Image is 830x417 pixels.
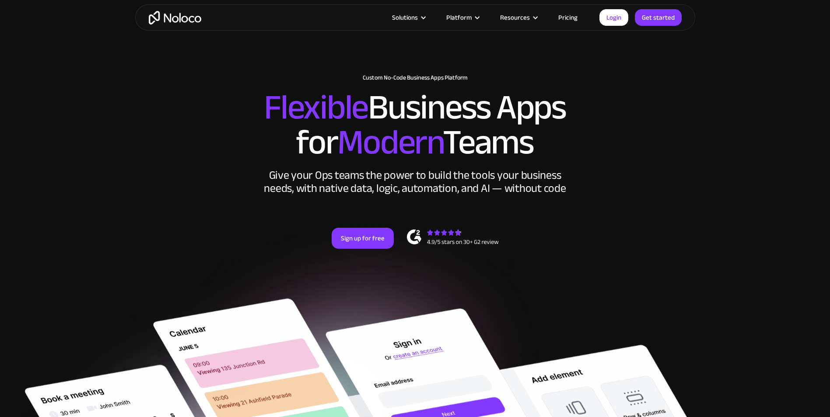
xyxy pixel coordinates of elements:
[264,75,368,140] span: Flexible
[144,90,686,160] h2: Business Apps for Teams
[500,12,530,23] div: Resources
[262,169,568,195] div: Give your Ops teams the power to build the tools your business needs, with native data, logic, au...
[446,12,472,23] div: Platform
[144,74,686,81] h1: Custom No-Code Business Apps Platform
[635,9,682,26] a: Get started
[599,9,628,26] a: Login
[435,12,489,23] div: Platform
[381,12,435,23] div: Solutions
[547,12,588,23] a: Pricing
[489,12,547,23] div: Resources
[392,12,418,23] div: Solutions
[332,228,394,249] a: Sign up for free
[337,110,443,175] span: Modern
[149,11,201,24] a: home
